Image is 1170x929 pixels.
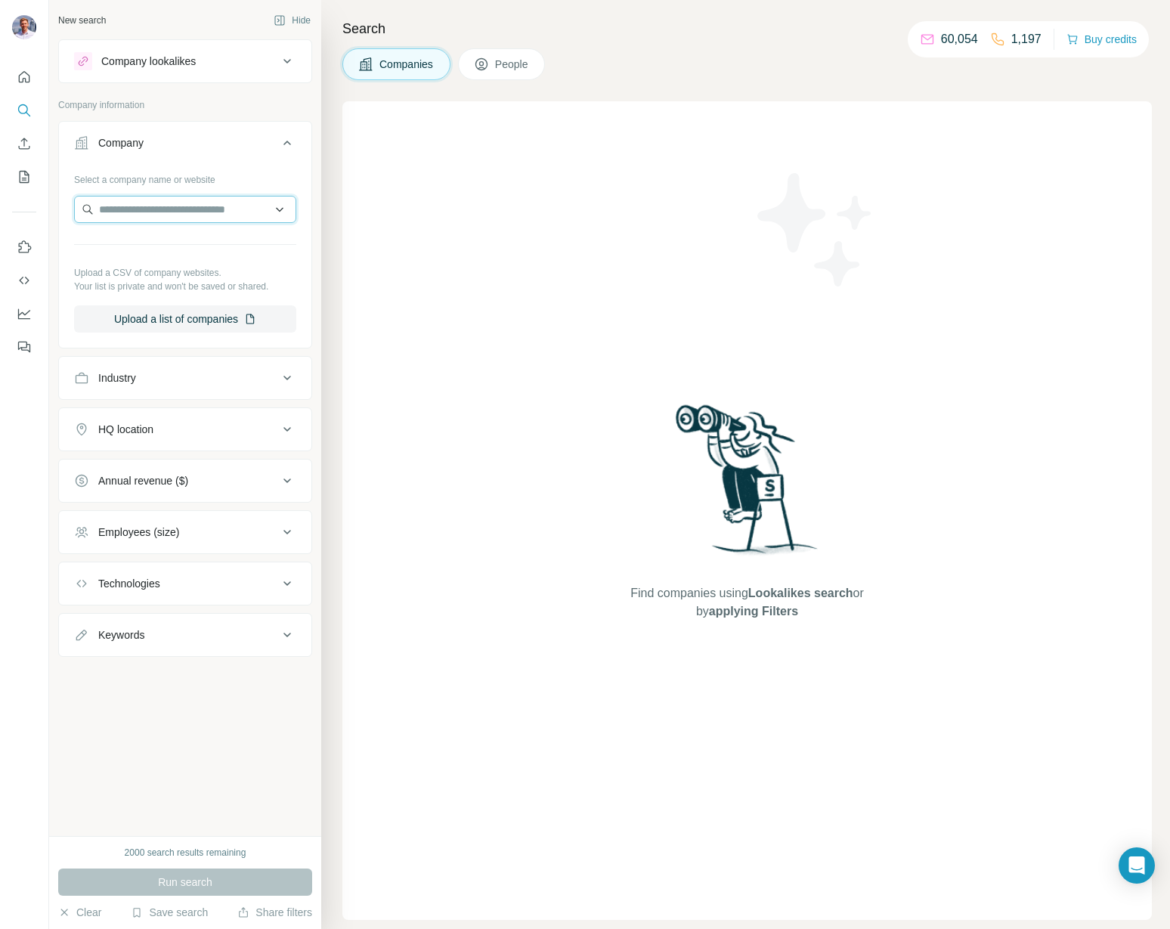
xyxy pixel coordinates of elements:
div: Keywords [98,627,144,643]
div: Technologies [98,576,160,591]
p: Company information [58,98,312,112]
button: Feedback [12,333,36,361]
button: Search [12,97,36,124]
button: HQ location [59,411,311,447]
button: My lists [12,163,36,190]
button: Hide [263,9,321,32]
button: Share filters [237,905,312,920]
div: 2000 search results remaining [125,846,246,859]
p: 1,197 [1011,30,1042,48]
button: Dashboard [12,300,36,327]
button: Use Surfe on LinkedIn [12,234,36,261]
div: Company lookalikes [101,54,196,69]
span: Lookalikes search [748,587,853,599]
img: Avatar [12,15,36,39]
span: Find companies using or by [626,584,868,621]
div: Industry [98,370,136,386]
p: Your list is private and won't be saved or shared. [74,280,296,293]
button: Keywords [59,617,311,653]
button: Use Surfe API [12,267,36,294]
div: HQ location [98,422,153,437]
button: Industry [59,360,311,396]
button: Enrich CSV [12,130,36,157]
button: Upload a list of companies [74,305,296,333]
div: Employees (size) [98,525,179,540]
div: Annual revenue ($) [98,473,188,488]
div: New search [58,14,106,27]
p: Upload a CSV of company websites. [74,266,296,280]
button: Annual revenue ($) [59,463,311,499]
h4: Search [342,18,1152,39]
button: Technologies [59,565,311,602]
div: Open Intercom Messenger [1119,847,1155,884]
span: People [495,57,530,72]
div: Company [98,135,144,150]
button: Company [59,125,311,167]
span: Companies [379,57,435,72]
p: 60,054 [941,30,978,48]
button: Clear [58,905,101,920]
span: applying Filters [709,605,798,618]
img: Surfe Illustration - Woman searching with binoculars [669,401,826,569]
button: Quick start [12,63,36,91]
button: Company lookalikes [59,43,311,79]
div: Select a company name or website [74,167,296,187]
button: Buy credits [1066,29,1137,50]
button: Employees (size) [59,514,311,550]
button: Save search [131,905,208,920]
img: Surfe Illustration - Stars [747,162,884,298]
